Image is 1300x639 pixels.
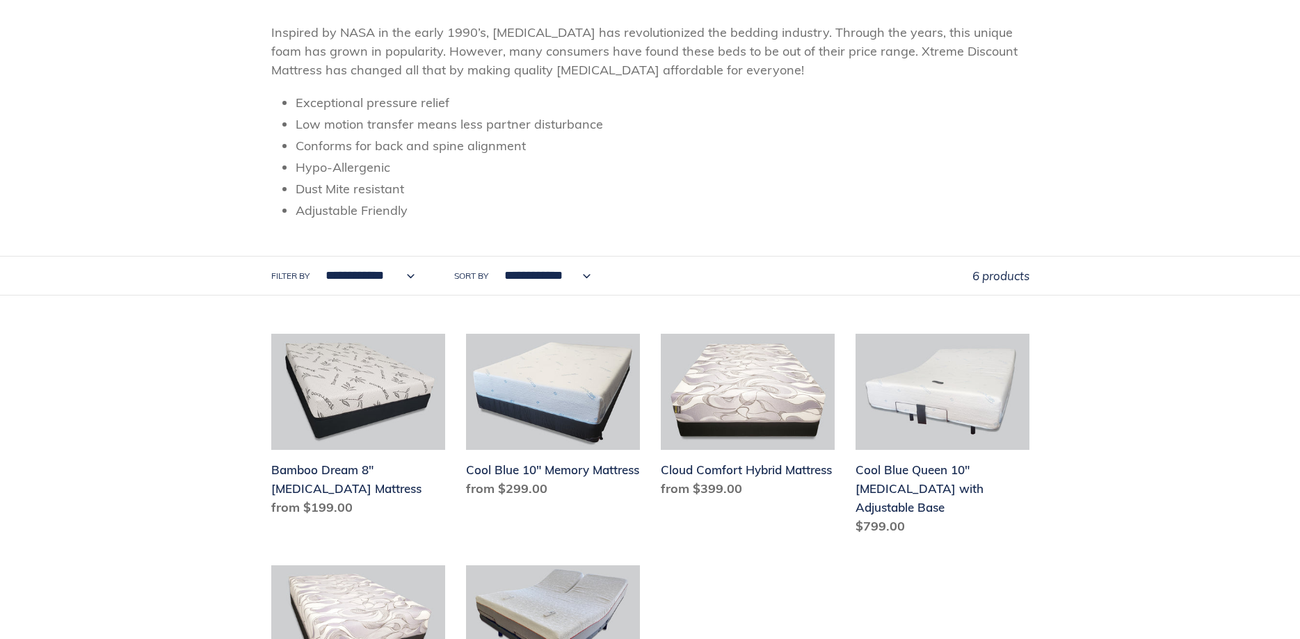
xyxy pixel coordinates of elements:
[296,201,1029,220] li: Adjustable Friendly
[296,179,1029,198] li: Dust Mite resistant
[271,334,445,522] a: Bamboo Dream 8" Memory Foam Mattress
[271,270,310,282] label: Filter by
[296,115,1029,134] li: Low motion transfer means less partner disturbance
[972,268,1029,283] span: 6 products
[661,334,835,503] a: Cloud Comfort Hybrid Mattress
[856,334,1029,541] a: Cool Blue Queen 10" Memory Foam with Adjustable Base
[271,23,1029,79] p: Inspired by NASA in the early 1990’s, [MEDICAL_DATA] has revolutionized the bedding industry. Thr...
[466,334,640,503] a: Cool Blue 10" Memory Mattress
[296,158,1029,177] li: Hypo-Allergenic
[296,93,1029,112] li: Exceptional pressure relief
[296,136,1029,155] li: Conforms for back and spine alignment
[454,270,488,282] label: Sort by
